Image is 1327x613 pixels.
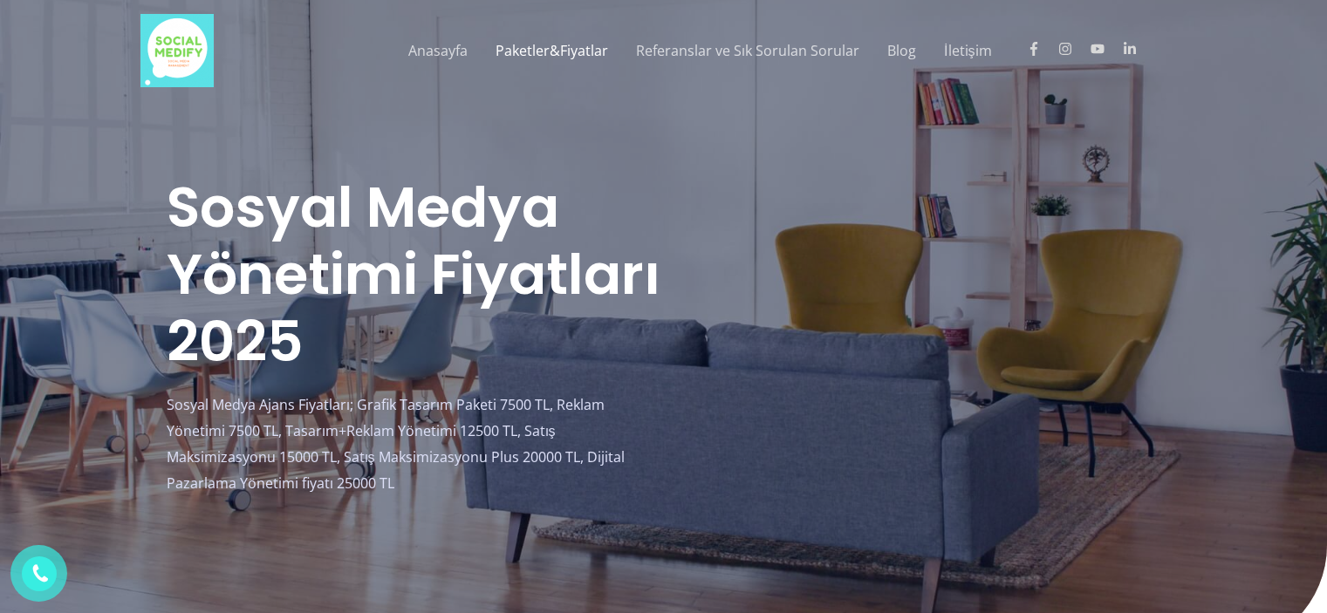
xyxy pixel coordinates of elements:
a: instagram [1058,42,1087,56]
a: Paketler&Fiyatlar [482,23,622,78]
nav: Site Navigation [381,23,1187,78]
h1: Sosyal Medya Yönetimi Fiyatları 2025 [167,174,664,375]
p: Sosyal Medya Ajans Fiyatları; Grafik Tasarım Paketi 7500 TL, Reklam Yönetimi 7500 TL, Tasarım+Rek... [167,392,664,496]
img: phone.png [25,560,53,588]
a: İletişim [930,23,1005,78]
a: facebook-f [1027,42,1056,56]
a: linkedin-in [1123,42,1152,56]
a: Anasayfa [394,23,482,78]
a: Referanslar ve Sık Sorulan Sorular [622,23,873,78]
a: youtube [1091,42,1119,56]
a: Blog [873,23,930,78]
